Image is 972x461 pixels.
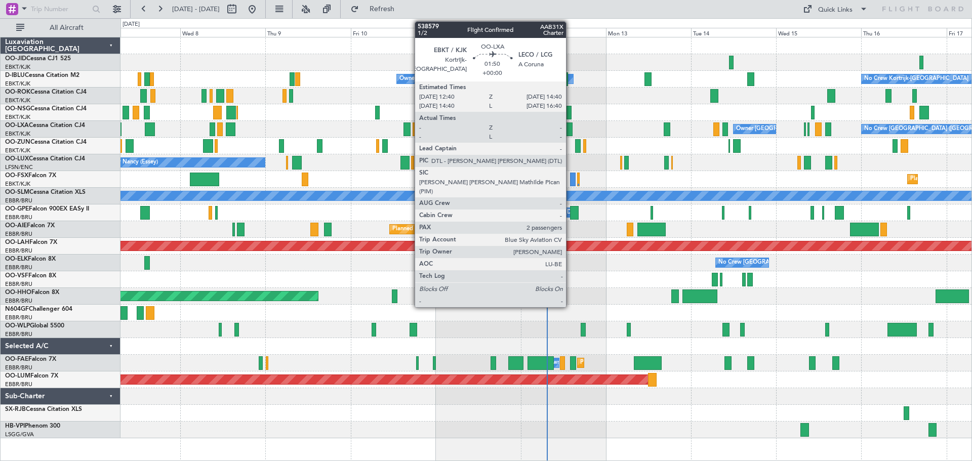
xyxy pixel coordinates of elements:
[5,381,32,388] a: EBBR/BRU
[5,130,30,138] a: EBKT/KJK
[26,24,107,31] span: All Aircraft
[5,406,82,412] a: SX-RJBCessna Citation XLS
[5,273,28,279] span: OO-VSF
[5,147,30,154] a: EBKT/KJK
[5,56,26,62] span: OO-JID
[776,28,861,37] div: Wed 15
[5,323,64,329] a: OO-WLPGlobal 5500
[5,122,29,129] span: OO-LXA
[5,97,30,104] a: EBKT/KJK
[5,180,30,188] a: EBKT/KJK
[5,297,32,305] a: EBBR/BRU
[691,28,776,37] div: Tue 14
[5,206,89,212] a: OO-GPEFalcon 900EX EASy II
[5,72,25,78] span: D-IBLU
[5,373,30,379] span: OO-LUM
[5,89,87,95] a: OO-ROKCessna Citation CJ4
[5,289,31,296] span: OO-HHO
[5,163,33,171] a: LFSN/ENC
[436,28,521,37] div: Sat 11
[351,28,436,37] div: Fri 10
[5,139,87,145] a: OO-ZUNCessna Citation CJ4
[606,28,691,37] div: Mon 13
[5,56,71,62] a: OO-JIDCessna CJ1 525
[718,255,888,270] div: No Crew [GEOGRAPHIC_DATA] ([GEOGRAPHIC_DATA] National)
[5,239,57,245] a: OO-LAHFalcon 7X
[5,256,28,262] span: OO-ELK
[172,5,220,14] span: [DATE] - [DATE]
[5,106,87,112] a: OO-NSGCessna Citation CJ4
[5,173,56,179] a: OO-FSXFalcon 7X
[521,28,606,37] div: Sun 12
[5,239,29,245] span: OO-LAH
[5,423,25,429] span: HB-VPI
[399,71,536,87] div: Owner [GEOGRAPHIC_DATA]-[GEOGRAPHIC_DATA]
[5,156,85,162] a: OO-LUXCessna Citation CJ4
[5,314,32,321] a: EBBR/BRU
[5,330,32,338] a: EBBR/BRU
[5,189,86,195] a: OO-SLMCessna Citation XLS
[5,189,29,195] span: OO-SLM
[98,155,158,170] div: No Crew Nancy (Essey)
[5,113,30,121] a: EBKT/KJK
[5,139,30,145] span: OO-ZUN
[5,63,30,71] a: EBKT/KJK
[5,273,56,279] a: OO-VSFFalcon 8X
[5,156,29,162] span: OO-LUX
[438,205,608,220] div: No Crew [GEOGRAPHIC_DATA] ([GEOGRAPHIC_DATA] National)
[5,106,30,112] span: OO-NSG
[180,28,265,37] div: Wed 8
[5,230,32,238] a: EBBR/BRU
[5,247,32,255] a: EBBR/BRU
[5,289,59,296] a: OO-HHOFalcon 8X
[5,264,32,271] a: EBBR/BRU
[5,323,30,329] span: OO-WLP
[5,223,55,229] a: OO-AIEFalcon 7X
[11,20,110,36] button: All Aircraft
[5,373,58,379] a: OO-LUMFalcon 7X
[818,5,853,15] div: Quick Links
[5,280,32,288] a: EBBR/BRU
[5,122,85,129] a: OO-LXACessna Citation CJ4
[5,364,32,371] a: EBBR/BRU
[5,89,30,95] span: OO-ROK
[861,28,946,37] div: Thu 16
[864,71,968,87] div: No Crew Kortrijk-[GEOGRAPHIC_DATA]
[265,28,350,37] div: Thu 9
[95,28,180,37] div: Tue 7
[5,423,60,429] a: HB-VPIPhenom 300
[580,355,669,370] div: Planned Maint Melsbroek Air Base
[736,121,873,137] div: Owner [GEOGRAPHIC_DATA]-[GEOGRAPHIC_DATA]
[361,6,403,13] span: Refresh
[5,214,32,221] a: EBBR/BRU
[5,173,28,179] span: OO-FSX
[5,406,26,412] span: SX-RJB
[5,256,56,262] a: OO-ELKFalcon 8X
[5,223,27,229] span: OO-AIE
[123,20,140,29] div: [DATE]
[5,206,29,212] span: OO-GPE
[5,356,28,362] span: OO-FAE
[5,306,72,312] a: N604GFChallenger 604
[5,72,79,78] a: D-IBLUCessna Citation M2
[31,2,89,17] input: Trip Number
[5,431,34,438] a: LSGG/GVA
[5,80,30,88] a: EBKT/KJK
[5,306,29,312] span: N604GF
[5,197,32,204] a: EBBR/BRU
[5,356,56,362] a: OO-FAEFalcon 7X
[798,1,873,17] button: Quick Links
[346,1,407,17] button: Refresh
[392,222,552,237] div: Planned Maint [GEOGRAPHIC_DATA] ([GEOGRAPHIC_DATA])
